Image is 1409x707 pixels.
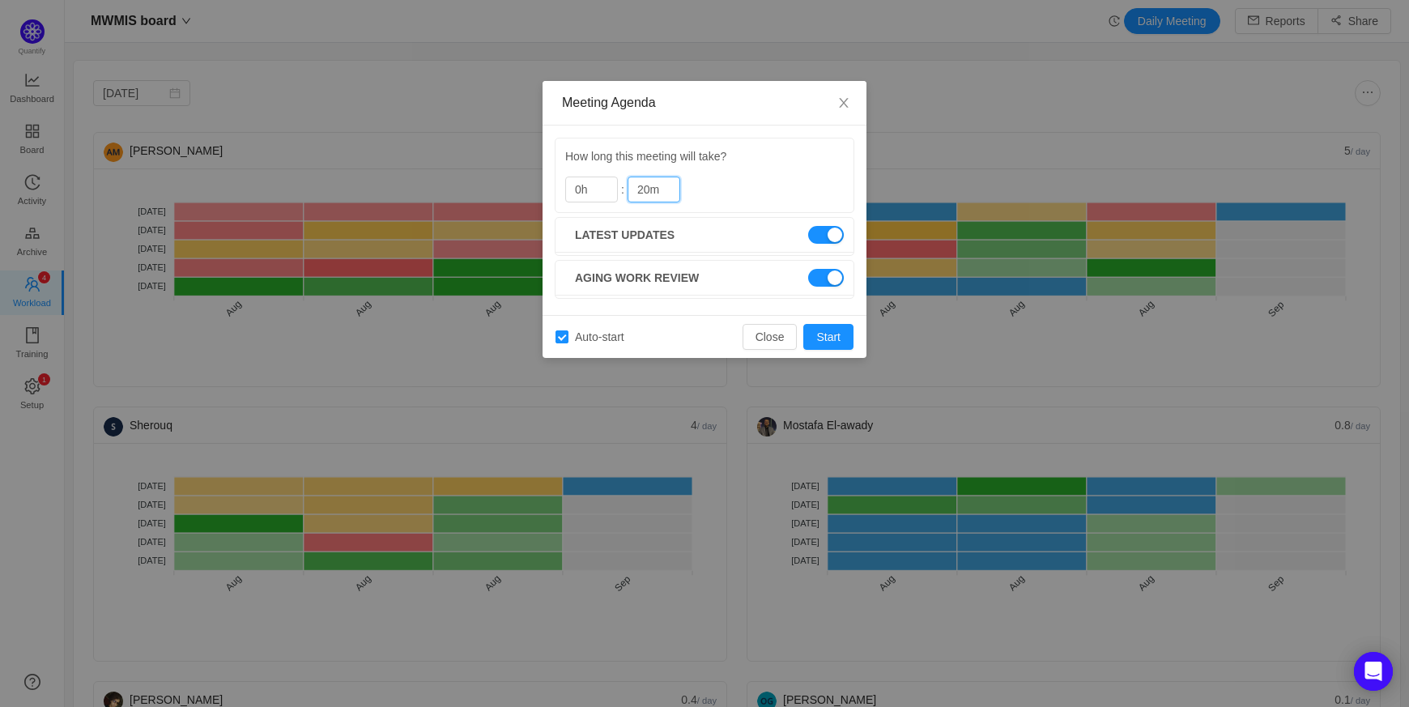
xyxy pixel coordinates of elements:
[562,94,847,112] div: Meeting Agenda
[1354,652,1393,691] div: Open Intercom Messenger
[575,227,675,244] span: Latest updates
[568,330,631,343] span: Auto-start
[621,183,624,196] span: :
[743,324,798,350] button: Close
[565,148,844,165] p: How long this meeting will take?
[821,81,866,126] button: Close
[575,270,699,287] span: Aging work review
[803,324,853,350] button: Start
[837,96,850,109] i: icon: close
